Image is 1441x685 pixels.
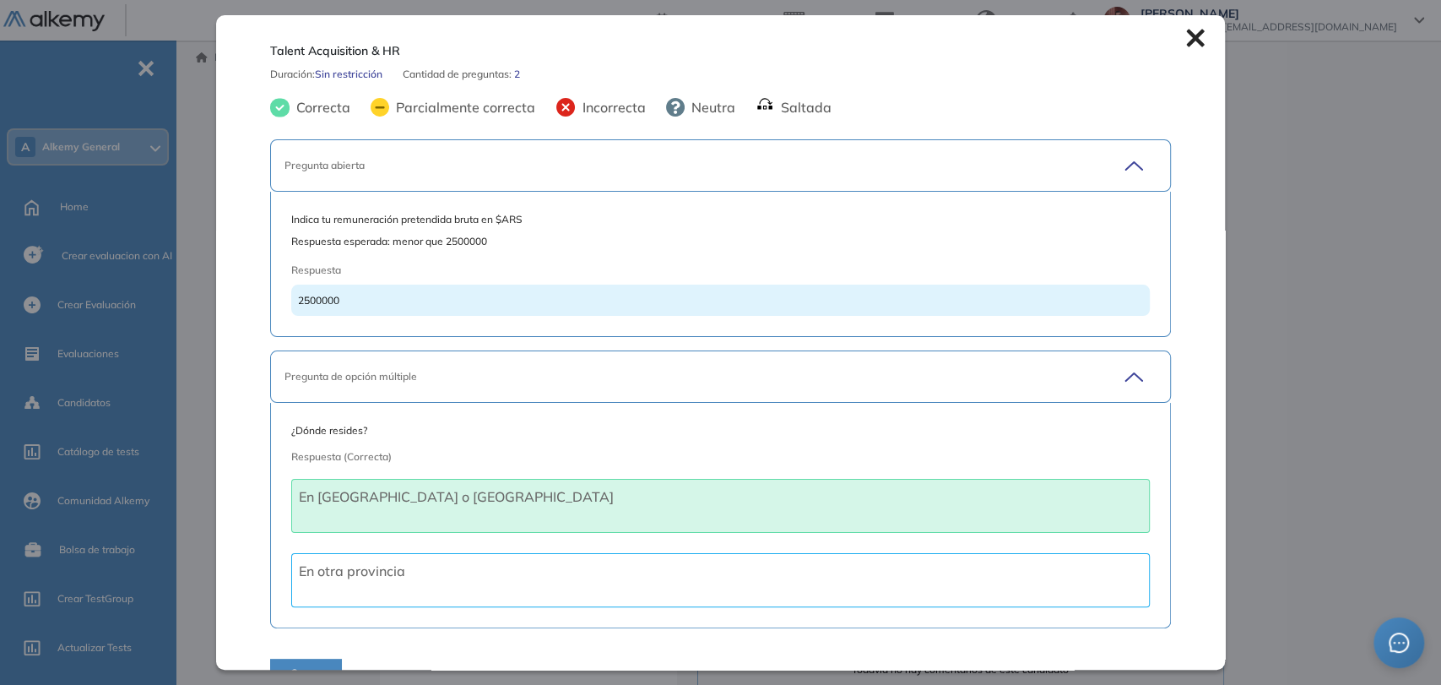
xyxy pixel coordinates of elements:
span: ¿Dónde resides? [291,423,1150,438]
span: Indica tu remuneración pretendida bruta en $ARS [291,212,1150,227]
span: Cerrar [290,666,322,681]
span: 2 [514,67,520,82]
span: Sin restricción [315,67,382,82]
span: Duración : [270,67,315,82]
span: Respuesta esperada: menor que 2500000 [291,234,1150,249]
span: message [1389,633,1410,654]
span: Parcialmente correcta [389,97,535,117]
span: Saltada [774,97,832,117]
div: Pregunta de opción múltiple [284,369,1070,384]
div: Pregunta abierta [284,158,1070,173]
span: Neutra [685,97,735,117]
span: 2500000 [298,294,339,307]
span: Respuesta (Correcta) [291,450,392,463]
span: Cantidad de preguntas: [403,67,514,82]
span: Talent Acquisition & HR [270,42,400,60]
span: En otra provincia [299,563,405,579]
span: En [GEOGRAPHIC_DATA] o [GEOGRAPHIC_DATA] [299,488,614,505]
span: Incorrecta [576,97,646,117]
span: Correcta [290,97,350,117]
span: Respuesta [291,263,1064,278]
